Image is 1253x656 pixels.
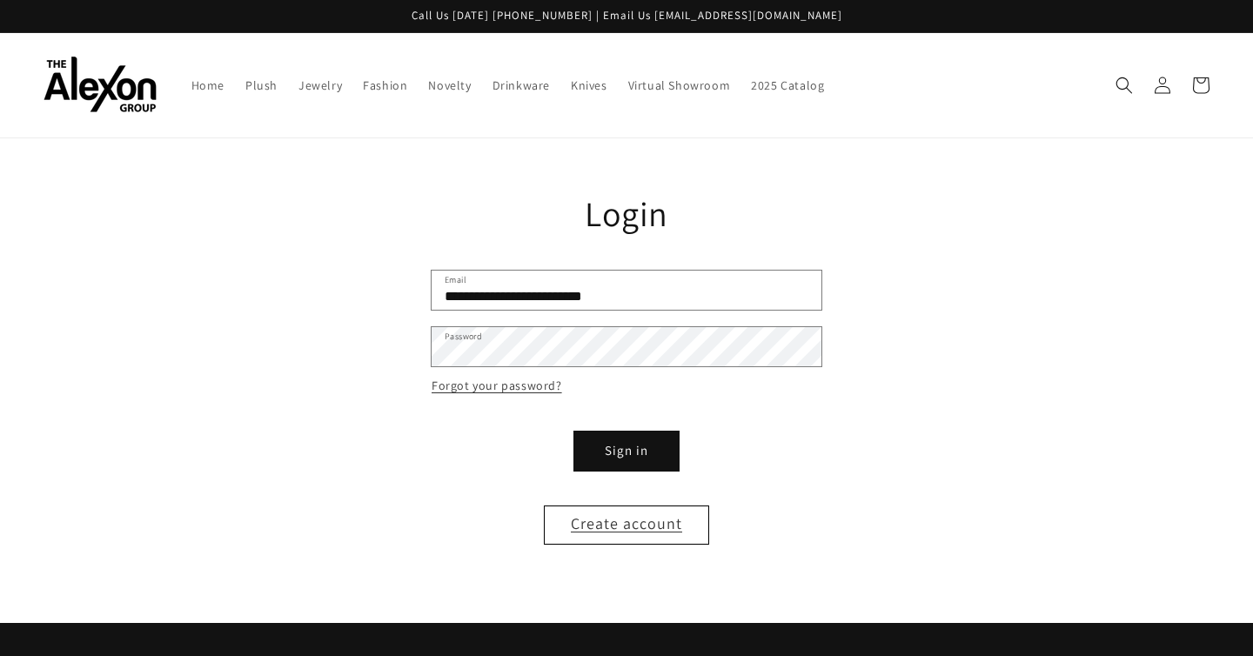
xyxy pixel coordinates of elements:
[628,77,731,93] span: Virtual Showroom
[740,67,834,104] a: 2025 Catalog
[618,67,741,104] a: Virtual Showroom
[428,77,471,93] span: Novelty
[492,77,550,93] span: Drinkware
[432,375,562,397] a: Forgot your password?
[298,77,342,93] span: Jewelry
[418,67,481,104] a: Novelty
[571,77,607,93] span: Knives
[245,77,278,93] span: Plush
[751,77,824,93] span: 2025 Catalog
[544,505,709,545] a: Create account
[191,77,224,93] span: Home
[288,67,352,104] a: Jewelry
[44,57,157,113] img: The Alexon Group
[181,67,235,104] a: Home
[1105,66,1143,104] summary: Search
[235,67,288,104] a: Plush
[363,77,407,93] span: Fashion
[482,67,560,104] a: Drinkware
[560,67,618,104] a: Knives
[352,67,418,104] a: Fashion
[432,191,821,236] h1: Login
[574,432,679,471] button: Sign in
